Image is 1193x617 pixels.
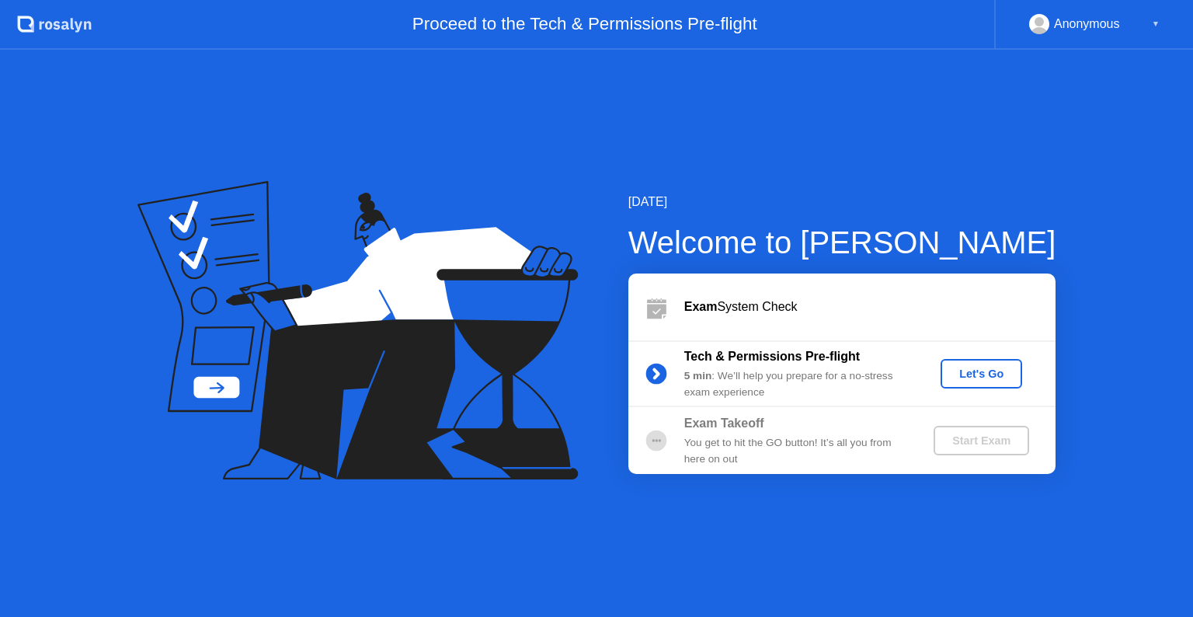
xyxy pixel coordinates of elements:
div: ▼ [1152,14,1160,34]
button: Let's Go [941,359,1022,389]
b: 5 min [684,370,712,382]
div: You get to hit the GO button! It’s all you from here on out [684,435,908,467]
div: : We’ll help you prepare for a no-stress exam experience [684,368,908,400]
b: Tech & Permissions Pre-flight [684,350,860,363]
button: Start Exam [934,426,1029,455]
b: Exam Takeoff [684,417,764,430]
b: Exam [684,300,718,313]
div: Welcome to [PERSON_NAME] [628,219,1056,266]
div: System Check [684,298,1056,316]
div: Let's Go [947,368,1016,380]
div: Anonymous [1054,14,1120,34]
div: [DATE] [628,193,1056,211]
div: Start Exam [940,434,1023,447]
